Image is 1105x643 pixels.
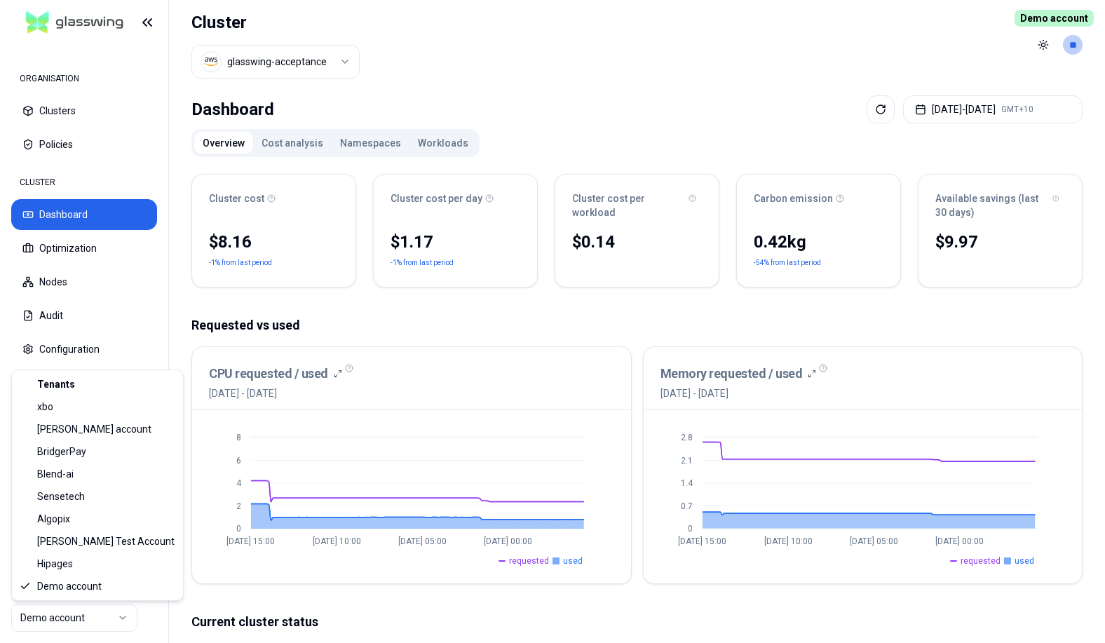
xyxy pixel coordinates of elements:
span: BridgerPay [37,445,86,459]
span: Hipages [37,557,73,571]
span: Demo account [37,579,102,593]
span: [PERSON_NAME] Test Account [37,534,175,548]
span: Algopix [37,512,70,526]
span: Blend-ai [37,467,74,481]
span: xbo [37,400,53,414]
span: [PERSON_NAME] account [37,422,151,436]
div: Tenants [15,373,180,395]
span: Sensetech [37,489,85,503]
